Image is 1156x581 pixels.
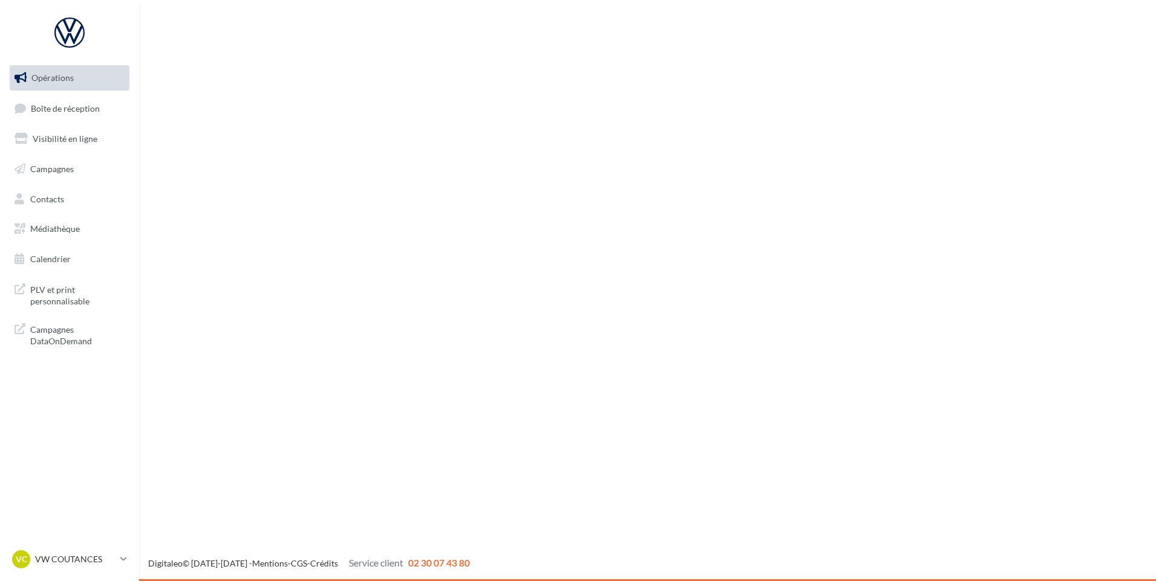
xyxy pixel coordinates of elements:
a: Visibilité en ligne [7,126,132,152]
a: Opérations [7,65,132,91]
span: Boîte de réception [31,103,100,113]
span: PLV et print personnalisable [30,281,125,307]
a: Boîte de réception [7,95,132,121]
a: Calendrier [7,246,132,272]
span: © [DATE]-[DATE] - - - [148,558,470,568]
a: Campagnes [7,156,132,182]
span: Campagnes DataOnDemand [30,321,125,347]
a: Contacts [7,187,132,212]
span: Médiathèque [30,223,80,234]
a: VC VW COUTANCES [10,548,129,571]
span: Visibilité en ligne [33,133,97,144]
span: VC [16,553,27,565]
a: Mentions [252,558,288,568]
span: Service client [349,557,403,568]
a: Médiathèque [7,216,132,242]
span: Contacts [30,193,64,204]
span: 02 30 07 43 80 [408,557,470,568]
p: VW COUTANCES [35,553,115,565]
span: Calendrier [30,254,71,264]
a: Crédits [310,558,338,568]
a: Digitaleo [148,558,183,568]
a: PLV et print personnalisable [7,277,132,312]
a: Campagnes DataOnDemand [7,316,132,352]
span: Campagnes [30,164,74,174]
span: Opérations [31,72,74,83]
a: CGS [291,558,307,568]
